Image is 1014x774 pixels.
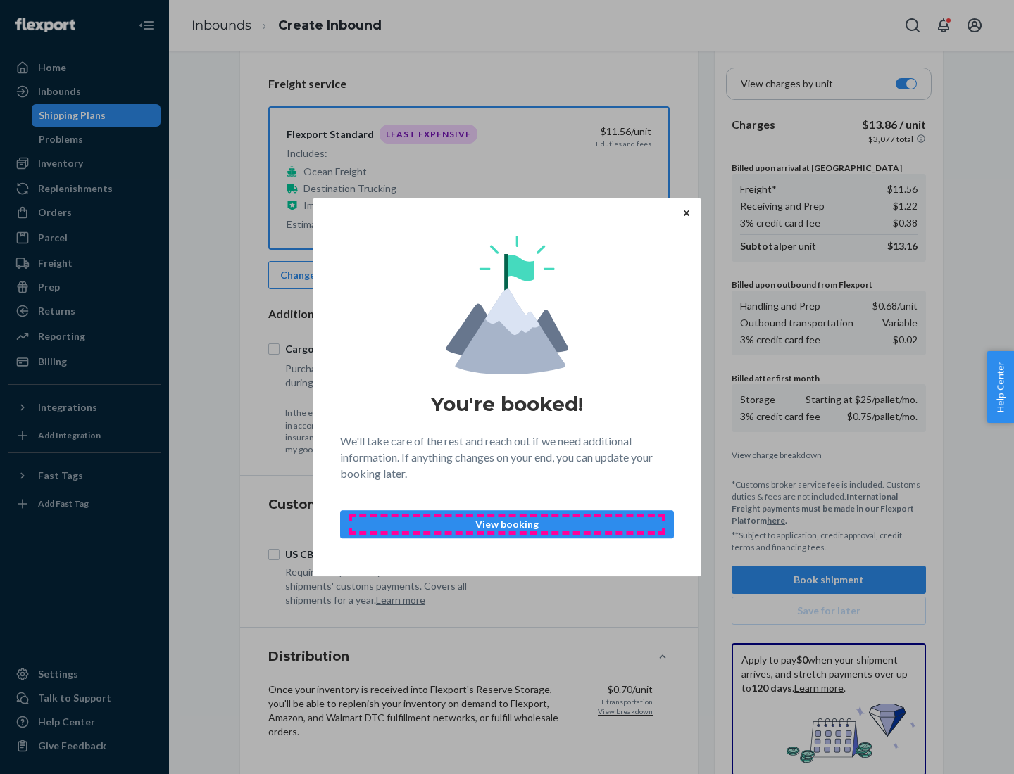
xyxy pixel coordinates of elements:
h1: You're booked! [431,391,583,417]
button: View booking [340,510,674,538]
button: Close [680,205,694,220]
img: svg+xml,%3Csvg%20viewBox%3D%220%200%20174%20197%22%20fill%3D%22none%22%20xmlns%3D%22http%3A%2F%2F... [446,236,568,374]
p: View booking [352,517,662,531]
p: We'll take care of the rest and reach out if we need additional information. If anything changes ... [340,433,674,482]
